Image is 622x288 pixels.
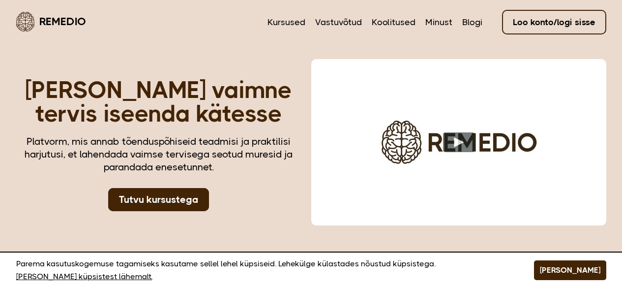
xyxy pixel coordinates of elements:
[16,135,301,174] div: Platvorm, mis annab tõenduspõhiseid teadmisi ja praktilisi harjutusi, et lahendada vaimse tervise...
[16,270,152,283] a: [PERSON_NAME] küpsistest lähemalt.
[16,257,509,283] p: Parema kasutuskogemuse tagamiseks kasutame sellel lehel küpsiseid. Lehekülge külastades nõustud k...
[267,16,305,29] a: Kursused
[16,78,301,126] h1: [PERSON_NAME] vaimne tervis iseenda kätesse
[443,132,474,152] button: Play video
[502,10,606,34] a: Loo konto/logi sisse
[534,260,606,280] button: [PERSON_NAME]
[16,12,34,32] img: Remedio logo
[425,16,452,29] a: Minust
[462,16,482,29] a: Blogi
[108,188,209,211] a: Tutvu kursustega
[372,16,415,29] a: Koolitused
[16,10,86,33] a: Remedio
[315,16,362,29] a: Vastuvõtud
